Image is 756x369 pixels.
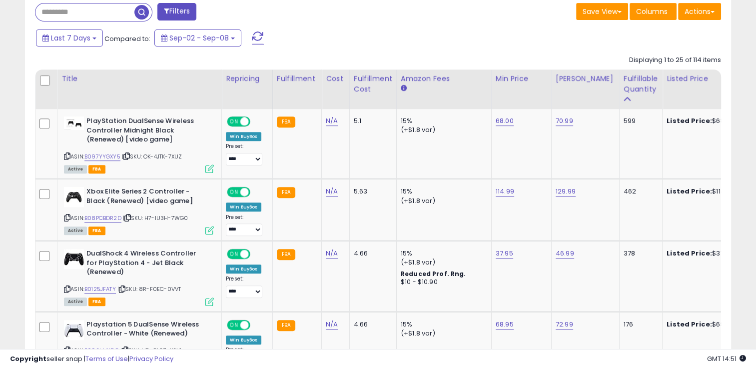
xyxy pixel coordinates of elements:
div: Fulfillable Quantity [624,73,658,94]
span: All listings currently available for purchase on Amazon [64,226,87,235]
a: 46.99 [556,248,574,258]
div: (+$1.8 var) [401,196,484,205]
b: Playstation 5 DualSense Wireless Controller - White (Renewed) [86,320,208,341]
span: OFF [249,117,265,126]
span: Last 7 Days [51,33,90,43]
div: (+$1.8 var) [401,125,484,134]
b: DualShock 4 Wireless Controller for PlayStation 4 - Jet Black (Renewed) [86,249,208,279]
a: 68.95 [496,319,514,329]
a: Terms of Use [85,354,128,363]
div: Fulfillment Cost [354,73,392,94]
button: Sep-02 - Sep-08 [154,29,241,46]
img: 41JBkCUGj+L._SL40_.jpg [64,249,84,269]
div: 15% [401,320,484,329]
strong: Copyright [10,354,46,363]
div: 462 [624,187,655,196]
span: ON [228,117,240,126]
a: 129.99 [556,186,576,196]
small: FBA [277,187,295,198]
a: B097YYGXY5 [84,152,120,161]
a: N/A [326,248,338,258]
a: B0125JFATY [84,285,116,293]
div: [PERSON_NAME] [556,73,615,84]
img: 31j0hxQyh2L._SL40_.jpg [64,320,84,340]
div: 4.66 [354,249,389,258]
div: (+$1.8 var) [401,329,484,338]
div: 176 [624,320,655,329]
span: ON [228,320,240,329]
span: Columns [636,6,668,16]
div: $114.99 [667,187,750,196]
div: 599 [624,116,655,125]
small: FBA [277,116,295,127]
div: $10 - $10.90 [401,278,484,286]
div: Win BuyBox [226,132,261,141]
a: N/A [326,319,338,329]
b: PlayStation DualSense Wireless Controller Midnight Black (Renewed) [video game] [86,116,208,147]
div: Listed Price [667,73,753,84]
div: 5.63 [354,187,389,196]
div: Win BuyBox [226,202,261,211]
a: N/A [326,186,338,196]
span: Sep-02 - Sep-08 [169,33,229,43]
div: Preset: [226,275,265,298]
div: ASIN: [64,187,214,233]
div: Displaying 1 to 25 of 114 items [629,55,721,65]
span: | SKU: 8R-F0EC-0VVT [117,285,181,293]
div: $68.00 [667,116,750,125]
div: Amazon Fees [401,73,487,84]
span: OFF [249,188,265,196]
button: Last 7 Days [36,29,103,46]
div: Preset: [226,214,265,236]
div: 378 [624,249,655,258]
span: FBA [88,165,105,173]
a: 68.00 [496,116,514,126]
span: FBA [88,297,105,306]
span: ON [228,188,240,196]
span: | SKU: OK-4JTK-7XUZ [122,152,182,160]
a: 70.99 [556,116,573,126]
button: Filters [157,3,196,20]
span: 2025-09-16 14:51 GMT [707,354,746,363]
small: FBA [277,249,295,260]
div: (+$1.8 var) [401,258,484,267]
a: 72.99 [556,319,573,329]
b: Xbox Elite Series 2 Controller - Black (Renewed) [video game] [86,187,208,208]
span: All listings currently available for purchase on Amazon [64,297,87,306]
div: 5.1 [354,116,389,125]
div: Cost [326,73,345,84]
b: Listed Price: [667,319,712,329]
span: OFF [249,250,265,258]
button: Actions [678,3,721,20]
span: OFF [249,320,265,329]
div: $68.95 [667,320,750,329]
span: | SKU: H7-IU3H-7WG0 [123,214,188,222]
a: N/A [326,116,338,126]
div: Preset: [226,143,265,165]
b: Listed Price: [667,248,712,258]
button: Save View [576,3,628,20]
div: seller snap | | [10,354,173,364]
div: Fulfillment [277,73,317,84]
button: Columns [630,3,677,20]
div: 15% [401,249,484,258]
div: Win BuyBox [226,264,261,273]
b: Reduced Prof. Rng. [401,269,466,278]
span: Compared to: [104,34,150,43]
a: 37.95 [496,248,513,258]
a: 114.99 [496,186,514,196]
small: Amazon Fees. [401,84,407,93]
div: Min Price [496,73,547,84]
a: B08PCBDR2D [84,214,121,222]
span: FBA [88,226,105,235]
img: 31ggH-3cxnL._SL40_.jpg [64,187,84,207]
span: All listings currently available for purchase on Amazon [64,165,87,173]
div: Win BuyBox [226,335,261,344]
div: 4.66 [354,320,389,329]
div: ASIN: [64,116,214,172]
span: ON [228,250,240,258]
div: ASIN: [64,249,214,304]
div: 15% [401,116,484,125]
b: Listed Price: [667,186,712,196]
a: Privacy Policy [129,354,173,363]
